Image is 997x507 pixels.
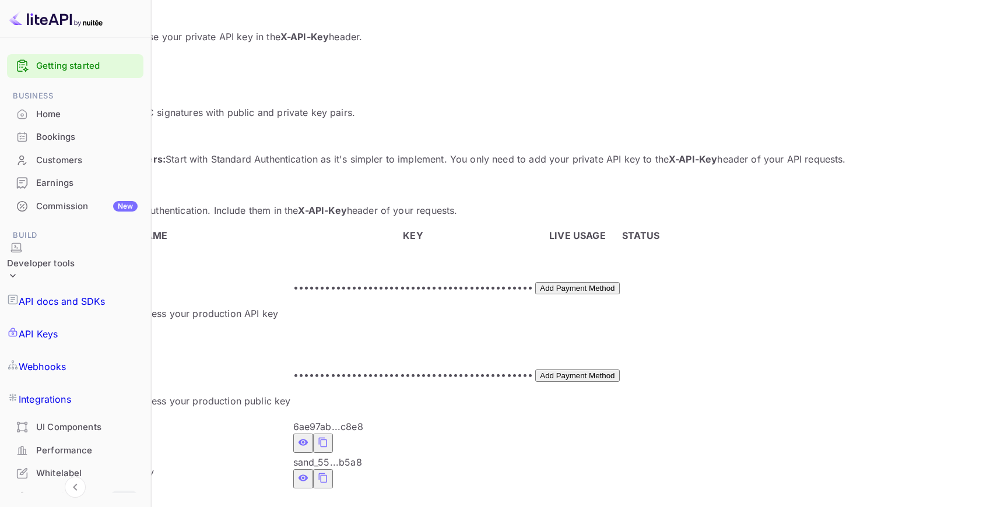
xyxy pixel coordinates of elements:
h6: 🔒 Secure Authentication [14,82,983,91]
div: Earnings [7,172,143,195]
p: 💡 Start with Standard Authentication as it's simpler to implement. You only need to add your priv... [14,152,983,166]
p: Integrations [19,392,71,406]
div: Getting started [7,54,143,78]
button: Collapse navigation [65,477,86,498]
a: Bookings [7,126,143,147]
div: Whitelabel [36,467,138,480]
div: Performance [7,439,143,462]
span: sand_55...b5a8 [293,456,362,468]
th: KEY [293,228,534,243]
p: ••••••••••••••••••••••••••••••••••••••••••••• [293,280,533,294]
a: Add Payment Method [535,281,619,293]
strong: X-API-Key [280,31,329,43]
div: CommissionNew [7,195,143,218]
a: Earnings [7,172,143,193]
div: Whitelabel [7,462,143,485]
div: Earnings [36,177,138,190]
h5: Private API Keys [14,179,983,191]
div: UI Components [7,416,143,439]
a: UI Components [7,416,143,438]
th: STATUS [622,228,661,243]
a: Home [7,103,143,125]
div: Customers [7,149,143,172]
p: Webhooks [19,360,66,374]
th: LIVE USAGE [535,228,620,243]
p: Use these keys for Standard Authentication. Include them in the header of your requests. [14,203,983,217]
a: Integrations [7,383,143,416]
h6: Production Key [16,259,291,269]
div: UI Components [36,421,138,434]
a: Customers [7,149,143,171]
p: ••••••••••••••••••••••••••••••••••••••••••••• [293,368,533,382]
div: Not enabled [16,371,291,385]
p: Enhanced security using HMAC signatures with public and private key pairs. [14,105,983,119]
div: Bookings [36,131,138,144]
p: Add a payment method to access your production API key [16,307,291,321]
strong: X-API-Key [298,205,346,216]
h6: Production – Public Key [16,347,291,356]
h6: 📋 Standard Authentication [14,6,983,15]
th: NAME [15,228,292,243]
div: Not enabled [16,283,291,297]
a: CommissionNew [7,195,143,217]
p: Add a payment method to access your production public key [16,394,291,408]
a: Performance [7,439,143,461]
img: LiteAPI logo [9,9,103,28]
a: Webhooks [7,350,143,383]
div: Home [7,103,143,126]
div: New [113,201,138,212]
span: Business [7,90,143,103]
button: Add Payment Method [535,282,619,294]
span: 6ae97ab...c8e8 [293,421,363,432]
a: Add Payment Method [535,369,619,381]
a: Whitelabel [7,462,143,484]
div: Customers [36,154,138,167]
button: Add Payment Method [535,369,619,382]
div: Bookings [7,126,143,149]
p: Simple and straightforward. Use your private API key in the header. [14,30,983,44]
div: Commission [36,200,138,213]
strong: X-API-Key [669,153,717,165]
a: API docs and SDKs [7,285,143,318]
p: API Keys [19,327,58,341]
div: Developer tools [7,242,75,286]
div: Performance [36,444,138,457]
span: Build [7,229,143,242]
div: Developer tools [7,257,75,270]
a: Getting started [36,59,138,73]
table: private api keys table [14,227,661,490]
a: API Keys [7,318,143,350]
p: API docs and SDKs [19,294,106,308]
div: Home [36,108,138,121]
